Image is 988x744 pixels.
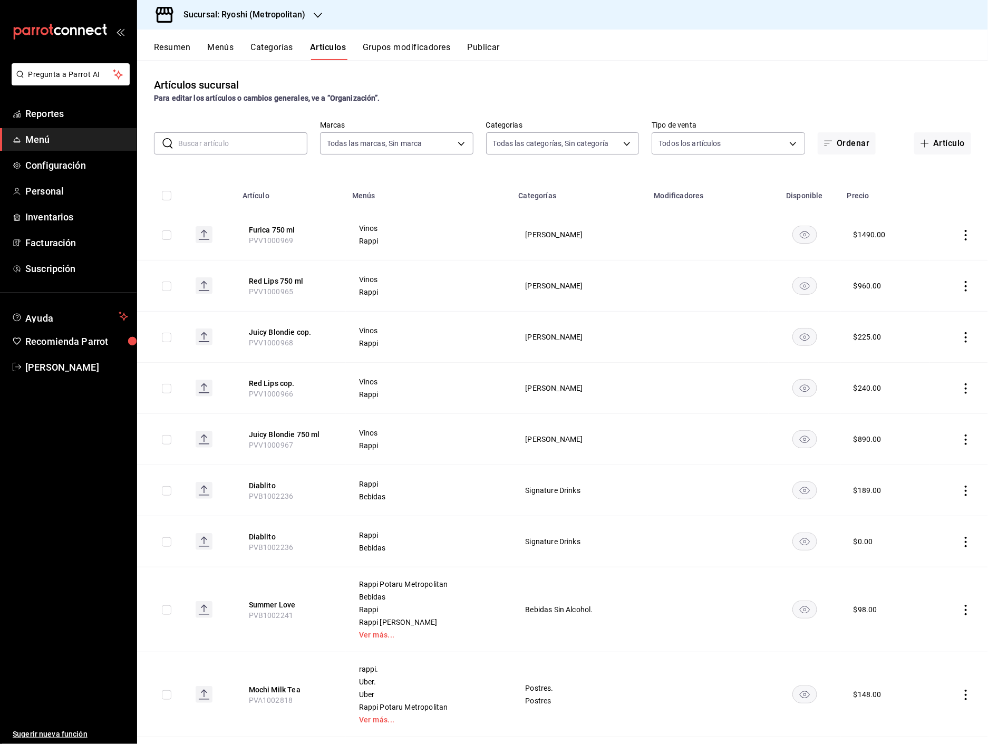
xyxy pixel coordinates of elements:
[25,334,128,349] span: Recomienda Parrot
[914,132,971,154] button: Artículo
[961,537,971,547] button: actions
[792,226,817,244] button: availability-product
[854,229,886,240] div: $ 1490.00
[249,225,333,235] button: edit-product-location
[320,122,473,129] label: Marcas
[854,383,882,393] div: $ 240.00
[249,327,333,337] button: edit-product-location
[961,605,971,615] button: actions
[154,77,239,93] div: Artículos sucursal
[359,378,499,385] span: Vinos
[961,332,971,343] button: actions
[359,678,499,685] span: Uber.
[207,42,234,60] button: Menús
[359,493,499,500] span: Bebidas
[154,42,190,60] button: Resumen
[154,42,988,60] div: navigation tabs
[249,543,294,552] span: PVB1002236
[249,276,333,286] button: edit-product-location
[310,42,346,60] button: Artículos
[25,262,128,276] span: Suscripción
[327,138,422,149] span: Todas las marcas, Sin marca
[841,176,930,209] th: Precio
[769,176,841,209] th: Disponible
[526,436,635,443] span: [PERSON_NAME]
[359,703,499,711] span: Rappi Potaru Metropolitan
[249,236,294,245] span: PVV1000969
[25,236,128,250] span: Facturación
[359,327,499,334] span: Vinos
[359,716,499,723] a: Ver más...
[28,69,113,80] span: Pregunta a Parrot AI
[175,8,305,21] h3: Sucursal: Ryoshi (Metropolitan)
[13,729,128,740] span: Sugerir nueva función
[359,225,499,232] span: Vinos
[792,379,817,397] button: availability-product
[178,133,307,154] input: Buscar artículo
[526,606,635,613] span: Bebidas Sin Alcohol.
[854,332,882,342] div: $ 225.00
[249,480,333,491] button: edit-product-location
[526,697,635,704] span: Postres
[249,339,294,347] span: PVV1000968
[961,383,971,394] button: actions
[648,176,769,209] th: Modificadores
[359,480,499,488] span: Rappi
[359,665,499,673] span: rappi.
[792,430,817,448] button: availability-product
[854,434,882,445] div: $ 890.00
[25,158,128,172] span: Configuración
[792,481,817,499] button: availability-product
[792,277,817,295] button: availability-product
[961,434,971,445] button: actions
[25,310,114,323] span: Ayuda
[249,287,294,296] span: PVV1000965
[961,281,971,292] button: actions
[359,593,499,601] span: Bebidas
[359,276,499,283] span: Vinos
[116,27,124,36] button: open_drawer_menu
[359,619,499,626] span: Rappi [PERSON_NAME]
[359,442,499,449] span: Rappi
[854,604,877,615] div: $ 98.00
[526,684,635,692] span: Postres.
[359,340,499,347] span: Rappi
[363,42,450,60] button: Grupos modificadores
[658,138,721,149] span: Todos los artículos
[467,42,500,60] button: Publicar
[25,210,128,224] span: Inventarios
[236,176,346,209] th: Artículo
[359,532,499,539] span: Rappi
[249,492,294,500] span: PVB1002236
[792,685,817,703] button: availability-product
[249,390,294,398] span: PVV1000966
[249,696,293,704] span: PVA1002818
[25,184,128,198] span: Personal
[249,611,294,620] span: PVB1002241
[792,328,817,346] button: availability-product
[25,360,128,374] span: [PERSON_NAME]
[249,532,333,542] button: edit-product-location
[526,282,635,289] span: [PERSON_NAME]
[526,333,635,341] span: [PERSON_NAME]
[526,384,635,392] span: [PERSON_NAME]
[961,486,971,496] button: actions
[154,94,380,102] strong: Para editar los artículos o cambios generales, ve a “Organización”.
[249,429,333,440] button: edit-product-location
[251,42,294,60] button: Categorías
[854,485,882,496] div: $ 189.00
[249,600,333,610] button: edit-product-location
[359,581,499,588] span: Rappi Potaru Metropolitan
[359,391,499,398] span: Rappi
[493,138,609,149] span: Todas las categorías, Sin categoría
[25,107,128,121] span: Reportes
[854,689,882,700] div: $ 148.00
[486,122,640,129] label: Categorías
[526,487,635,494] span: Signature Drinks
[12,63,130,85] button: Pregunta a Parrot AI
[792,601,817,619] button: availability-product
[359,237,499,245] span: Rappi
[818,132,876,154] button: Ordenar
[359,544,499,552] span: Bebidas
[526,538,635,545] span: Signature Drinks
